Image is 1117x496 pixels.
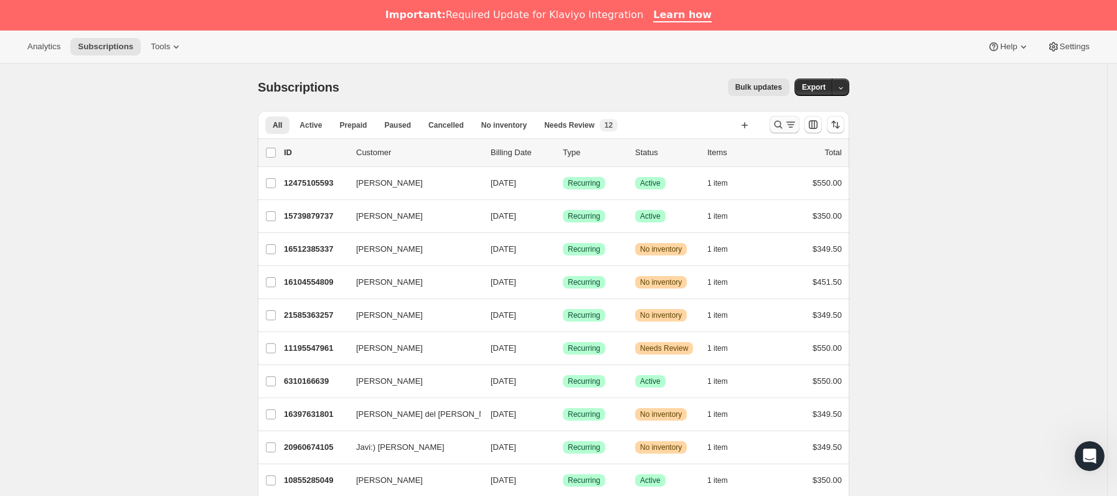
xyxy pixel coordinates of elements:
[707,174,742,192] button: 1 item
[349,305,473,325] button: [PERSON_NAME]
[707,244,728,254] span: 1 item
[356,408,573,421] span: [PERSON_NAME] del [PERSON_NAME] [PERSON_NAME]
[428,120,464,130] span: Cancelled
[491,244,516,254] span: [DATE]
[707,146,770,159] div: Items
[770,116,799,133] button: Buscar y filtrar resultados
[491,442,516,452] span: [DATE]
[349,404,473,424] button: [PERSON_NAME] del [PERSON_NAME] [PERSON_NAME]
[356,146,481,159] p: Customer
[707,274,742,291] button: 1 item
[356,342,423,355] span: [PERSON_NAME]
[635,146,697,159] p: Status
[491,178,516,188] span: [DATE]
[491,475,516,485] span: [DATE]
[349,338,473,358] button: [PERSON_NAME]
[707,178,728,188] span: 1 item
[707,277,728,287] span: 1 item
[827,116,844,133] button: Ordenar los resultados
[284,439,842,456] div: 20960674105Javi:) [PERSON_NAME][DATE]LogradoRecurringAdvertenciaNo inventory1 item$349.50
[813,178,842,188] span: $550.00
[284,472,842,489] div: 10855285049[PERSON_NAME][DATE]LogradoRecurringLogradoActive1 item$350.00
[284,146,842,159] div: IDCustomerBilling DateTypeStatusItemsTotal
[1000,42,1017,52] span: Help
[802,82,826,92] span: Export
[794,79,833,96] button: Export
[980,38,1037,55] button: Help
[356,177,423,189] span: [PERSON_NAME]
[384,120,411,130] span: Paused
[605,120,613,130] span: 12
[284,406,842,423] div: 16397631801[PERSON_NAME] del [PERSON_NAME] [PERSON_NAME][DATE]LogradoRecurringAdvertenciaNo inven...
[568,211,600,221] span: Recurring
[258,80,339,94] span: Subscriptions
[813,244,842,254] span: $349.50
[568,178,600,188] span: Recurring
[813,211,842,221] span: $350.00
[349,173,473,193] button: [PERSON_NAME]
[804,116,822,133] button: Personalizar el orden y la visibilidad de las columnas de la tabla
[813,409,842,419] span: $349.50
[356,243,423,255] span: [PERSON_NAME]
[707,472,742,489] button: 1 item
[385,9,643,21] div: Required Update for Klaviyo Integration
[813,376,842,386] span: $550.00
[707,207,742,225] button: 1 item
[491,310,516,320] span: [DATE]
[349,371,473,391] button: [PERSON_NAME]
[284,373,842,390] div: 6310166639[PERSON_NAME][DATE]LogradoRecurringLogradoActive1 item$550.00
[143,38,190,55] button: Tools
[284,177,346,189] p: 12475105593
[284,474,346,487] p: 10855285049
[707,442,728,452] span: 1 item
[568,376,600,386] span: Recurring
[707,475,728,485] span: 1 item
[70,38,141,55] button: Subscriptions
[284,276,346,289] p: 16104554809
[349,470,473,490] button: [PERSON_NAME]
[299,120,322,130] span: Active
[568,343,600,353] span: Recurring
[284,441,346,454] p: 20960674105
[356,210,423,222] span: [PERSON_NAME]
[813,310,842,320] span: $349.50
[707,373,742,390] button: 1 item
[339,120,367,130] span: Prepaid
[563,146,625,159] div: Type
[356,441,445,454] span: Javi:) [PERSON_NAME]
[640,343,688,353] span: Needs Review
[728,79,789,96] button: Bulk updates
[273,120,282,130] span: All
[568,442,600,452] span: Recurring
[284,146,346,159] p: ID
[356,276,423,289] span: [PERSON_NAME]
[284,307,842,324] div: 21585363257[PERSON_NAME][DATE]LogradoRecurringAdvertenciaNo inventory1 item$349.50
[78,42,133,52] span: Subscriptions
[356,474,423,487] span: [PERSON_NAME]
[284,375,346,388] p: 6310166639
[640,277,682,287] span: No inventory
[568,409,600,419] span: Recurring
[707,307,742,324] button: 1 item
[491,409,516,419] span: [DATE]
[284,174,842,192] div: 12475105593[PERSON_NAME][DATE]LogradoRecurringLogradoActive1 item$550.00
[284,340,842,357] div: 11195547961[PERSON_NAME][DATE]LogradoRecurringAdvertenciaNeeds Review1 item$550.00
[735,82,782,92] span: Bulk updates
[284,342,346,355] p: 11195547961
[568,310,600,320] span: Recurring
[640,475,661,485] span: Active
[349,206,473,226] button: [PERSON_NAME]
[707,211,728,221] span: 1 item
[151,42,170,52] span: Tools
[385,9,446,21] b: Important:
[640,409,682,419] span: No inventory
[640,442,682,452] span: No inventory
[284,241,842,258] div: 16512385337[PERSON_NAME][DATE]LogradoRecurringAdvertenciaNo inventory1 item$349.50
[653,9,712,22] a: Learn how
[1075,441,1105,471] iframe: Intercom live chat
[640,310,682,320] span: No inventory
[284,274,842,291] div: 16104554809[PERSON_NAME][DATE]LogradoRecurringAdvertenciaNo inventory1 item$451.50
[27,42,60,52] span: Analytics
[825,146,842,159] p: Total
[1060,42,1090,52] span: Settings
